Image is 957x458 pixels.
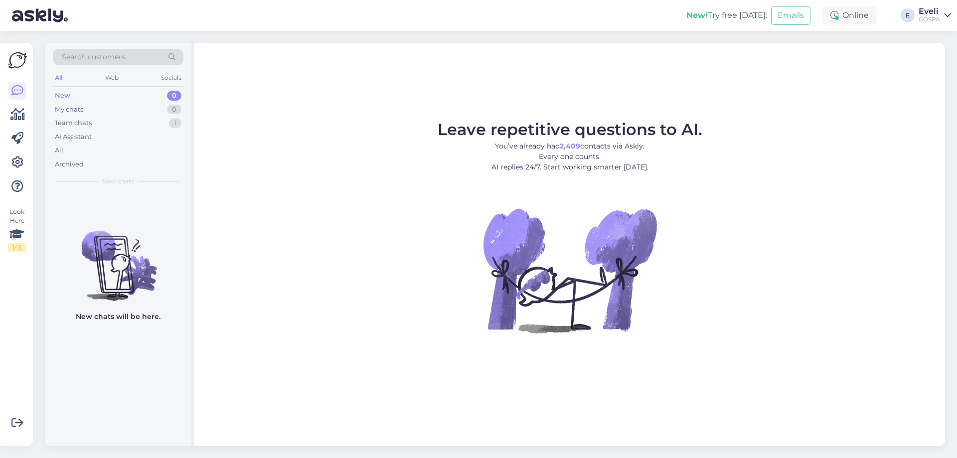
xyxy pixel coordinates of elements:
[55,105,83,115] div: My chats
[686,10,708,20] b: New!
[159,71,183,84] div: Socials
[438,141,702,172] p: You’ve already had contacts via Askly. Every one counts. AI replies 24/7. Start working smarter [...
[62,52,125,62] span: Search customers
[919,15,940,23] div: GOSPA
[919,7,951,23] a: EveliGOSPA
[686,9,767,21] div: Try free [DATE]:
[560,142,580,151] b: 2,409
[8,207,26,252] div: Look Here
[480,180,659,360] img: No Chat active
[55,146,63,155] div: All
[76,311,160,322] p: New chats will be here.
[55,91,70,101] div: New
[771,6,810,25] button: Emails
[55,159,84,169] div: Archived
[167,91,181,101] div: 0
[167,105,181,115] div: 0
[919,7,940,15] div: Eveli
[53,71,64,84] div: All
[102,177,134,186] span: New chats
[822,6,877,24] div: Online
[55,132,92,142] div: AI Assistant
[8,243,26,252] div: 1 / 3
[55,118,92,128] div: Team chats
[901,8,915,22] div: E
[45,213,191,303] img: No chats
[103,71,121,84] div: Web
[438,120,702,139] span: Leave repetitive questions to AI.
[169,118,181,128] div: 1
[8,51,27,70] img: Askly Logo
